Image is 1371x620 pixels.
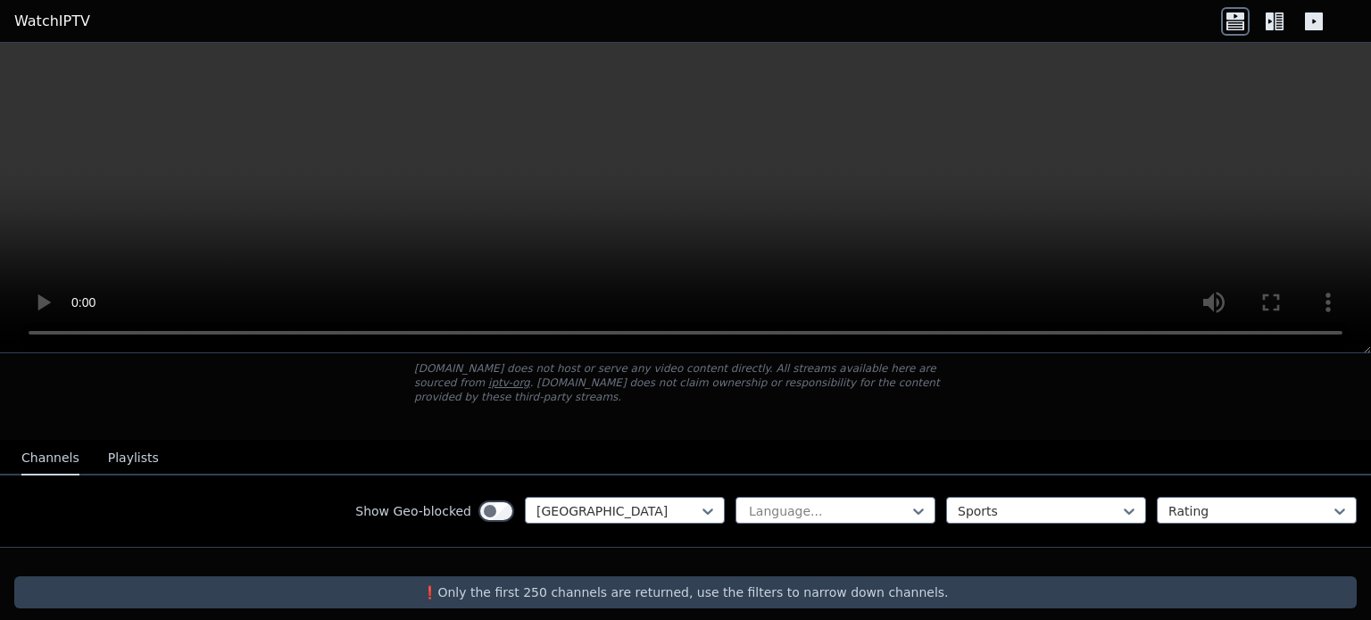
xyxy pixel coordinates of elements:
a: WatchIPTV [14,11,90,32]
button: Playlists [108,442,159,475]
p: [DOMAIN_NAME] does not host or serve any video content directly. All streams available here are s... [414,361,957,404]
a: iptv-org [488,376,530,389]
label: Show Geo-blocked [355,502,471,520]
button: Channels [21,442,79,475]
p: ❗️Only the first 250 channels are returned, use the filters to narrow down channels. [21,583,1350,601]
